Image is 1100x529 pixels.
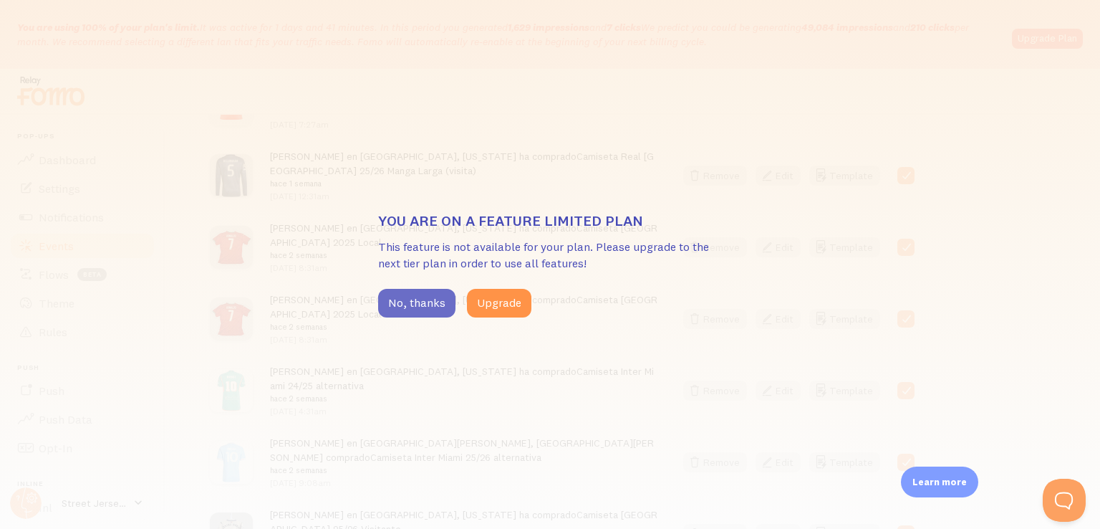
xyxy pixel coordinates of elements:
button: Upgrade [467,289,531,318]
p: Learn more [912,475,967,489]
button: No, thanks [378,289,455,318]
p: This feature is not available for your plan. Please upgrade to the next tier plan in order to use... [378,239,722,272]
iframe: Help Scout Beacon - Open [1043,479,1086,522]
div: Learn more [901,467,978,497]
h3: You are on a feature limited plan [378,211,722,230]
